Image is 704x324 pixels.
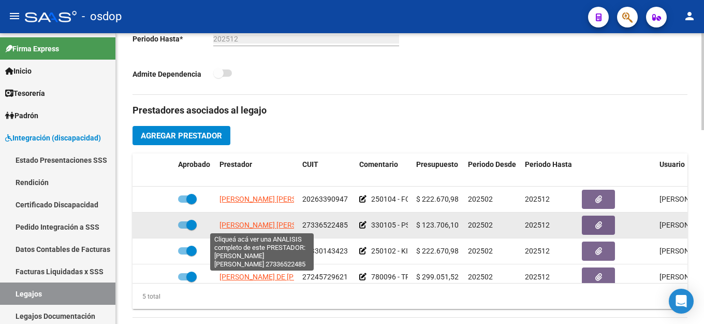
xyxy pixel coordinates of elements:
span: $ 299.051,52 [416,273,459,281]
span: Periodo Hasta [525,160,572,168]
span: - osdop [82,5,122,28]
span: 202512 [525,221,550,229]
span: [PERSON_NAME] DE [PERSON_NAME] [PERSON_NAME] [219,273,399,281]
datatable-header-cell: Comentario [355,153,412,188]
span: 202512 [525,247,550,255]
span: $ 123.706,10 [416,221,459,229]
span: 250102 - KINESIOTERAPIA | 4 ses/sem [371,247,495,255]
span: Integración (discapacidad) [5,132,101,144]
span: Padrón [5,110,38,121]
datatable-header-cell: Periodo Desde [464,153,521,188]
p: Admite Dependencia [133,68,213,80]
span: 202502 [468,221,493,229]
span: CUIT [302,160,318,168]
datatable-header-cell: Aprobado [174,153,215,188]
div: Open Intercom Messenger [669,289,694,314]
span: [PERSON_NAME] [PERSON_NAME] [219,247,332,255]
datatable-header-cell: CUIT [298,153,355,188]
span: 330105 - PSICOPEDAGOGIA | 2 ses/sem [371,221,500,229]
span: [PERSON_NAME] [PERSON_NAME] [219,221,332,229]
span: 27330143423 [302,247,348,255]
datatable-header-cell: Prestador [215,153,298,188]
h3: Prestadores asociados al legajo [133,103,687,118]
datatable-header-cell: Periodo Hasta [521,153,578,188]
p: Periodo Hasta [133,33,213,45]
span: Firma Express [5,43,59,54]
span: 202502 [468,247,493,255]
span: Presupuesto [416,160,458,168]
span: $ 222.670,98 [416,195,459,203]
span: 202512 [525,195,550,203]
span: 202502 [468,195,493,203]
span: Comentario [359,160,398,168]
span: Aprobado [178,160,210,168]
datatable-header-cell: Presupuesto [412,153,464,188]
span: Inicio [5,65,32,77]
span: Agregar Prestador [141,131,222,140]
span: 780096 - TRANSPORTE | A Kine, Psp y Fono, 552 km/mes [371,273,553,281]
button: Agregar Prestador [133,126,230,145]
span: Periodo Desde [468,160,516,168]
span: Prestador [219,160,252,168]
span: 250104 - FONOAUDIOLOGIA | 4 ses/sem [371,195,501,203]
span: 202512 [525,273,550,281]
span: $ 222.670,98 [416,247,459,255]
mat-icon: person [683,10,696,22]
span: Usuario [659,160,685,168]
span: 27245729621 [302,273,348,281]
span: Tesorería [5,88,45,99]
span: 202502 [468,273,493,281]
span: [PERSON_NAME] [PERSON_NAME] [219,195,332,203]
div: 5 total [133,291,160,302]
span: 27336522485 [302,221,348,229]
span: 20263390947 [302,195,348,203]
mat-icon: menu [8,10,21,22]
